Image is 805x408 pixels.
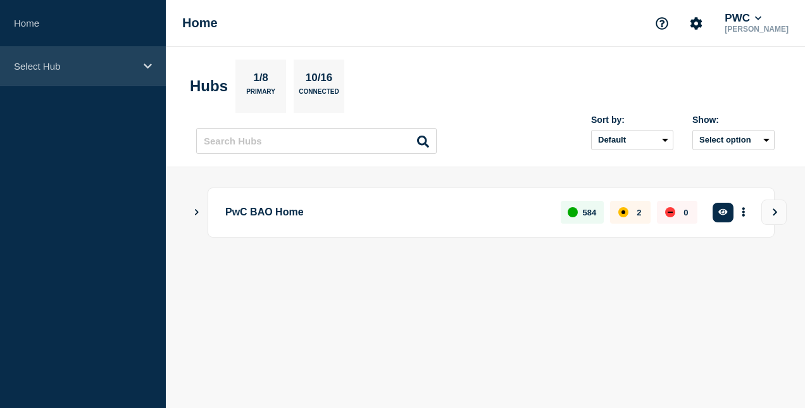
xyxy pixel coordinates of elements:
[583,208,597,217] p: 584
[190,77,228,95] h2: Hubs
[182,16,218,30] h1: Home
[618,207,628,217] div: affected
[692,115,775,125] div: Show:
[591,115,673,125] div: Sort by:
[225,201,546,224] p: PwC BAO Home
[665,207,675,217] div: down
[299,88,339,101] p: Connected
[194,208,200,217] button: Show Connected Hubs
[722,12,764,25] button: PWC
[591,130,673,150] select: Sort by
[761,200,787,225] button: View
[722,25,791,34] p: [PERSON_NAME]
[246,88,275,101] p: Primary
[196,128,437,154] input: Search Hubs
[735,201,752,224] button: More actions
[683,208,688,217] p: 0
[14,61,135,72] p: Select Hub
[249,72,273,88] p: 1/8
[649,10,675,37] button: Support
[683,10,709,37] button: Account settings
[568,207,578,217] div: up
[301,72,337,88] p: 10/16
[692,130,775,150] button: Select option
[637,208,641,217] p: 2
